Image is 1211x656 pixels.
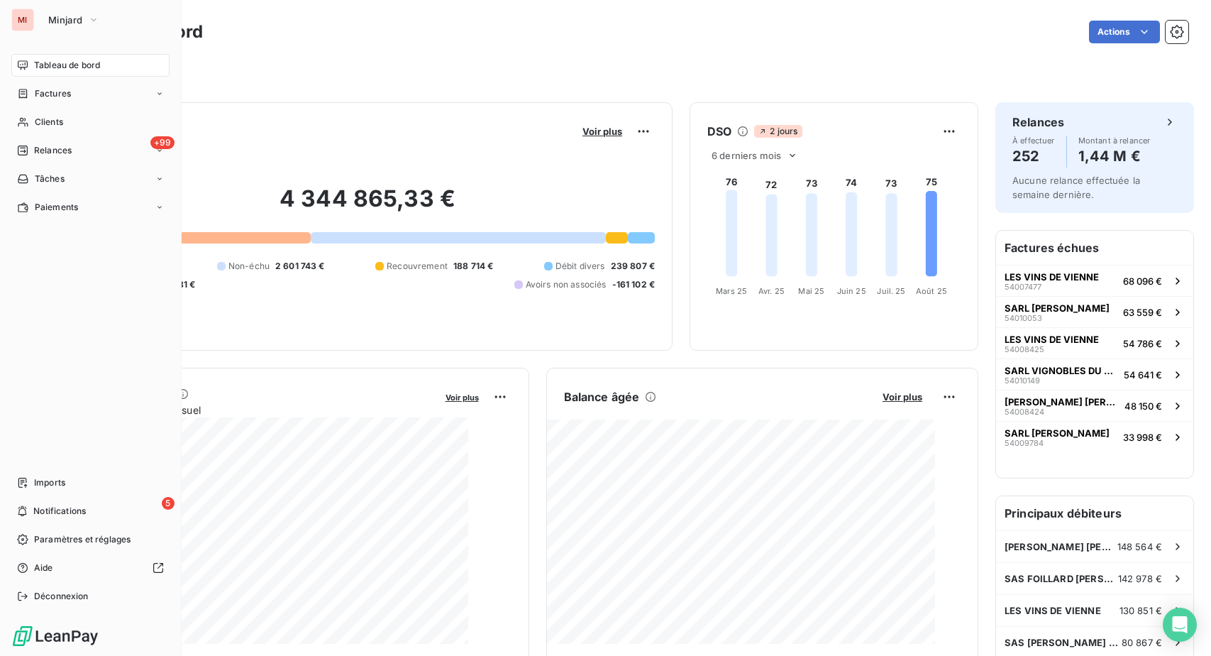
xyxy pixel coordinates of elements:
[1005,302,1110,314] span: SARL [PERSON_NAME]
[162,497,175,510] span: 5
[1005,314,1042,322] span: 54010053
[11,54,170,77] a: Tableau de bord
[877,286,905,296] tspan: Juil. 25
[996,296,1193,327] button: SARL [PERSON_NAME]5401005363 559 €
[1005,271,1099,283] span: LES VINS DE VIENNE
[837,286,866,296] tspan: Juin 25
[1005,541,1117,552] span: [PERSON_NAME] [PERSON_NAME]
[441,390,483,403] button: Voir plus
[1117,541,1162,552] span: 148 564 €
[555,260,605,273] span: Débit divers
[80,185,655,227] h2: 4 344 865,33 €
[996,359,1193,390] button: SARL VIGNOBLES DU MONTEILLET5401014954 641 €
[11,9,34,31] div: MI
[1012,145,1055,168] h4: 252
[1005,573,1118,584] span: SAS FOILLARD [PERSON_NAME]
[878,390,927,403] button: Voir plus
[1119,605,1162,616] span: 130 851 €
[754,125,802,138] span: 2 jours
[11,111,170,133] a: Clients
[996,327,1193,359] button: LES VINS DE VIENNE5400842554 786 €
[1078,145,1151,168] h4: 1,44 M €
[34,476,65,489] span: Imports
[11,196,170,219] a: Paiements
[453,260,493,273] span: 188 714 €
[996,421,1193,452] button: SARL [PERSON_NAME]5400978433 998 €
[1005,365,1118,376] span: SARL VIGNOBLES DU MONTEILLET
[1005,637,1122,648] span: SAS [PERSON_NAME] VERMOUTH
[916,286,947,296] tspan: Août 25
[1005,439,1044,447] span: 54009784
[1123,338,1162,349] span: 54 786 €
[526,278,607,291] span: Avoirs non associés
[387,260,448,273] span: Recouvrement
[80,403,436,417] span: Chiffre d'affaires mensuel
[612,278,656,291] span: -161 102 €
[1118,573,1162,584] span: 142 978 €
[1078,136,1151,145] span: Montant à relancer
[1005,408,1044,416] span: 54008424
[11,82,170,105] a: Factures
[35,87,71,100] span: Factures
[1005,345,1044,354] span: 54008425
[11,471,170,494] a: Imports
[578,125,626,138] button: Voir plus
[35,173,65,185] span: Tâches
[1005,334,1099,345] span: LES VINS DE VIENNE
[1005,396,1119,408] span: [PERSON_NAME] [PERSON_NAME]
[1005,427,1110,439] span: SARL [PERSON_NAME]
[1122,637,1162,648] span: 80 867 €
[1123,432,1162,443] span: 33 998 €
[34,590,89,603] span: Déconnexion
[446,393,479,403] span: Voir plus
[11,139,170,162] a: +99Relances
[1005,283,1041,291] span: 54007477
[34,562,53,574] span: Aide
[716,286,747,296] tspan: Mars 25
[1089,21,1160,43] button: Actions
[228,260,270,273] span: Non-échu
[798,286,824,296] tspan: Mai 25
[883,391,922,403] span: Voir plus
[1012,114,1064,131] h6: Relances
[1124,400,1162,412] span: 48 150 €
[11,557,170,579] a: Aide
[48,14,82,26] span: Minjard
[758,286,785,296] tspan: Avr. 25
[35,116,63,129] span: Clients
[1012,175,1140,200] span: Aucune relance effectuée la semaine dernière.
[996,265,1193,296] button: LES VINS DE VIENNE5400747768 096 €
[582,126,622,137] span: Voir plus
[996,390,1193,421] button: [PERSON_NAME] [PERSON_NAME]5400842448 150 €
[35,201,78,214] span: Paiements
[564,388,640,405] h6: Balance âgée
[996,496,1193,530] h6: Principaux débiteurs
[11,168,170,190] a: Tâches
[996,231,1193,265] h6: Factures échues
[1124,369,1162,381] span: 54 641 €
[150,136,175,149] span: +99
[712,150,781,161] span: 6 derniers mois
[275,260,325,273] span: 2 601 743 €
[34,144,72,157] span: Relances
[11,625,99,647] img: Logo LeanPay
[611,260,655,273] span: 239 807 €
[1005,605,1101,616] span: LES VINS DE VIENNE
[33,505,86,518] span: Notifications
[1005,376,1040,385] span: 54010149
[1123,275,1162,287] span: 68 096 €
[34,533,131,546] span: Paramètres et réglages
[1163,608,1197,642] div: Open Intercom Messenger
[1012,136,1055,145] span: À effectuer
[34,59,100,72] span: Tableau de bord
[11,528,170,551] a: Paramètres et réglages
[1123,307,1162,318] span: 63 559 €
[707,123,731,140] h6: DSO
